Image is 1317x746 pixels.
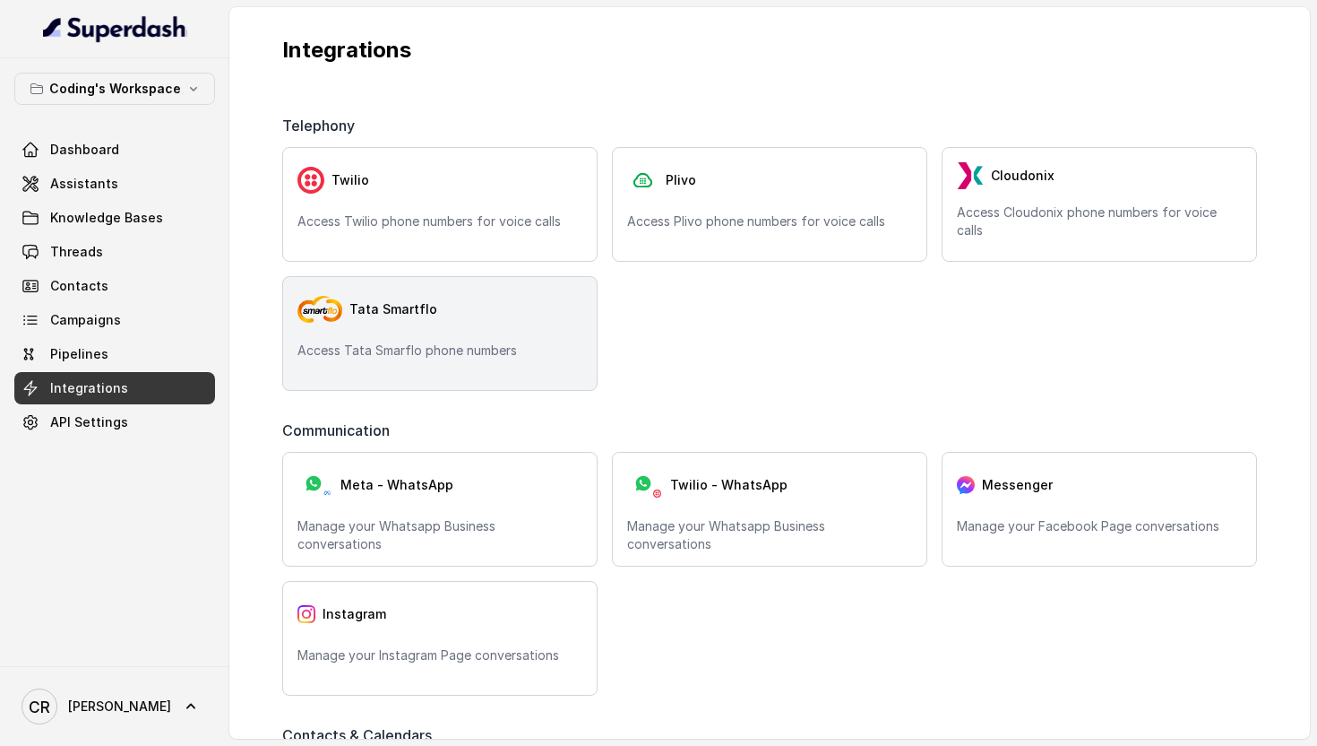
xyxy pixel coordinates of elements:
img: instagram.04eb0078a085f83fc525.png [297,605,315,623]
span: Twilio - WhatsApp [670,476,788,494]
img: plivo.d3d850b57a745af99832d897a96997ac.svg [627,167,658,195]
a: Dashboard [14,134,215,166]
span: Contacts & Calendars [282,724,439,746]
a: [PERSON_NAME] [14,681,215,732]
span: Cloudonix [991,167,1054,185]
span: Meta - WhatsApp [340,476,453,494]
span: Messenger [982,476,1053,494]
a: API Settings [14,406,215,438]
button: Coding's Workspace [14,73,215,105]
p: Manage your Instagram Page conversations [297,646,582,664]
p: Access Twilio phone numbers for voice calls [297,213,582,230]
img: light.svg [43,14,187,43]
a: Knowledge Bases [14,202,215,234]
p: Manage your Whatsapp Business conversations [627,517,912,553]
span: Plivo [666,171,696,189]
span: Dashboard [50,141,119,159]
img: LzEnlUgADIwsuYwsTIxNLkxQDEyBEgDTDZAMjs1Qgy9jUyMTMxBzEB8uASKBKLgDqFxF08kI1lQAAAABJRU5ErkJggg== [957,162,984,189]
img: messenger.2e14a0163066c29f9ca216c7989aa592.svg [957,476,975,494]
a: Threads [14,236,215,268]
img: tata-smart-flo.8a5748c556e2c421f70c.png [297,296,342,323]
a: Pipelines [14,338,215,370]
span: Integrations [50,379,128,397]
img: twilio.7c09a4f4c219fa09ad352260b0a8157b.svg [297,167,324,194]
span: Communication [282,420,397,441]
p: Access Tata Smarflo phone numbers [297,342,582,360]
span: Pipelines [50,345,108,363]
p: Access Cloudonix phone numbers for voice calls [957,204,1242,239]
span: Telephony [282,115,362,136]
a: Campaigns [14,304,215,336]
a: Integrations [14,372,215,404]
p: Manage your Facebook Page conversations [957,517,1242,535]
text: CR [29,698,50,716]
span: Instagram [323,605,386,623]
span: Tata Smartflo [349,300,437,318]
p: Integrations [282,36,1257,65]
p: Access Plivo phone numbers for voice calls [627,213,912,230]
span: API Settings [50,413,128,431]
span: [PERSON_NAME] [68,698,171,716]
span: Contacts [50,277,108,295]
span: Campaigns [50,311,121,329]
span: Threads [50,243,103,261]
a: Contacts [14,270,215,302]
p: Coding's Workspace [49,78,181,100]
p: Manage your Whatsapp Business conversations [297,517,582,553]
span: Twilio [331,171,369,189]
a: Assistants [14,168,215,200]
span: Knowledge Bases [50,209,163,227]
span: Assistants [50,175,118,193]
